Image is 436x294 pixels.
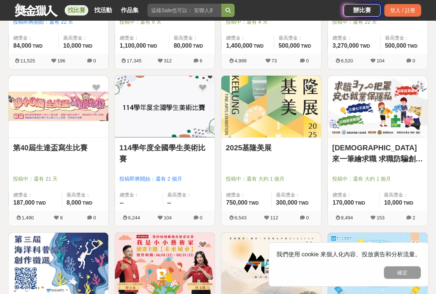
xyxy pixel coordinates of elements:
[226,18,317,26] span: 投稿中：還有 4 天
[115,76,215,137] img: Cover Image
[164,58,172,64] span: 312
[13,199,35,206] span: 187,000
[385,42,406,49] span: 500,000
[82,201,92,206] span: TWD
[221,76,321,137] img: Cover Image
[13,18,104,26] span: 投稿即將開始：還有 22 天
[253,44,263,49] span: TWD
[93,215,96,220] span: 0
[341,215,353,220] span: 8,494
[167,199,171,206] span: --
[377,215,385,220] span: 153
[328,76,428,137] img: Cover Image
[164,215,172,220] span: 104
[167,191,211,199] span: 最高獎金：
[174,34,210,42] span: 最高獎金：
[377,58,385,64] span: 104
[193,44,203,49] span: TWD
[333,34,376,42] span: 總獎金：
[276,199,297,206] span: 300,000
[57,58,65,64] span: 196
[249,201,259,206] span: TWD
[119,18,210,26] span: 投稿中：還有 9 天
[60,215,62,220] span: 8
[235,215,247,220] span: 6,543
[63,42,81,49] span: 10,000
[127,58,142,64] span: 17,345
[384,4,421,17] div: 登入 / 註冊
[333,199,354,206] span: 170,000
[306,215,309,220] span: 0
[276,251,421,257] span: 我們使用 cookie 來個人化內容、投放廣告和分析流量。
[13,191,57,199] span: 總獎金：
[384,191,423,199] span: 最高獎金：
[385,34,423,42] span: 最高獎金：
[13,175,104,183] span: 投稿中：還有 21 天
[226,42,252,49] span: 1,400,000
[120,42,146,49] span: 1,100,000
[120,34,164,42] span: 總獎金：
[279,34,317,42] span: 最高獎金：
[412,58,415,64] span: 0
[306,58,309,64] span: 0
[333,191,375,199] span: 總獎金：
[115,76,215,138] a: Cover Image
[63,34,104,42] span: 最高獎金：
[279,42,300,49] span: 500,000
[332,18,423,26] span: 投稿中：還有 22 天
[128,215,140,220] span: 6,244
[8,76,108,137] img: Cover Image
[119,175,210,183] span: 投稿即將開始：還有 2 個月
[82,44,92,49] span: TWD
[221,76,321,138] a: Cover Image
[328,76,428,138] a: Cover Image
[67,199,81,206] span: 8,000
[33,44,42,49] span: TWD
[13,42,31,49] span: 84,000
[200,58,202,64] span: 6
[91,5,115,16] a: 找活動
[120,191,158,199] span: 總獎金：
[341,58,353,64] span: 6,520
[147,4,221,17] input: 這樣Sale也可以： 安聯人壽創意銷售法募集
[93,58,96,64] span: 0
[403,201,413,206] span: TWD
[332,175,423,183] span: 投稿中：還有 大約 1 個月
[120,199,124,206] span: --
[235,58,247,64] span: 4,999
[13,142,104,153] a: 第40屆生達盃寫生比賽
[118,5,142,16] a: 作品集
[344,4,381,17] a: 辦比賽
[20,58,35,64] span: 11,525
[299,201,309,206] span: TWD
[301,44,311,49] span: TWD
[65,5,88,16] a: 找比賽
[355,201,365,206] span: TWD
[226,34,269,42] span: 總獎金：
[226,191,267,199] span: 總獎金：
[276,191,317,199] span: 最高獎金：
[147,44,157,49] span: TWD
[384,266,421,279] button: 確定
[272,58,277,64] span: 73
[13,34,54,42] span: 總獎金：
[412,215,415,220] span: 2
[333,42,359,49] span: 3,270,000
[119,142,210,164] a: 114學年度全國學生美術比賽
[226,199,248,206] span: 750,000
[270,215,278,220] span: 112
[408,44,418,49] span: TWD
[226,142,317,153] a: 2025基隆美展
[226,175,317,183] span: 投稿中：還有 大約 1 個月
[36,201,46,206] span: TWD
[67,191,104,199] span: 最高獎金：
[332,142,423,164] a: [DEMOGRAPHIC_DATA]來一筆繪求職 求職防騙創意漫畫競賽
[384,199,402,206] span: 10,000
[360,44,370,49] span: TWD
[8,76,108,138] a: Cover Image
[174,42,192,49] span: 80,000
[22,215,34,220] span: 1,490
[200,215,202,220] span: 0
